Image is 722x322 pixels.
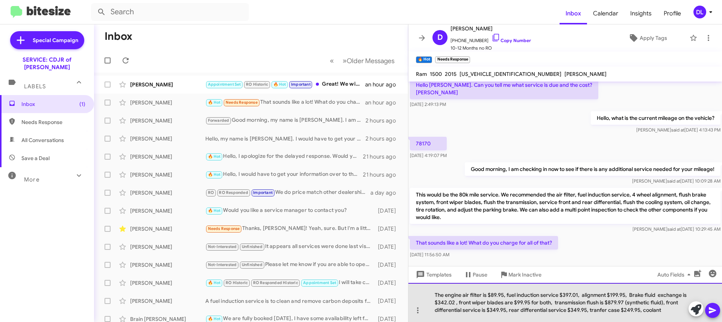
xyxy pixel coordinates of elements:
[130,153,205,160] div: [PERSON_NAME]
[338,53,399,68] button: Next
[208,244,237,249] span: Not-Interested
[208,280,221,285] span: 🔥 Hot
[564,71,607,77] span: [PERSON_NAME]
[667,226,681,232] span: said at
[693,6,706,18] div: DL
[408,268,458,281] button: Templates
[10,31,84,49] a: Special Campaign
[21,154,50,162] span: Save a Deal
[130,279,205,287] div: [PERSON_NAME]
[366,117,402,124] div: 2 hours ago
[624,3,658,24] a: Insights
[687,6,714,18] button: DL
[91,3,249,21] input: Search
[226,280,248,285] span: RO Historic
[458,268,493,281] button: Pause
[632,178,720,184] span: [PERSON_NAME] [DATE] 10:09:28 AM
[430,71,442,77] span: 1500
[205,170,363,179] div: Hello, I would have to get your information over to the advisors for pricing. Just to confirm we ...
[473,268,487,281] span: Pause
[130,297,205,305] div: [PERSON_NAME]
[374,261,402,269] div: [DATE]
[242,244,262,249] span: Unfinished
[205,135,366,142] div: Hello, my name is [PERSON_NAME]. I would have to get your information over to the advisors to see...
[208,154,221,159] span: 🔥 Hot
[208,208,221,213] span: 🔥 Hot
[633,226,720,232] span: [PERSON_NAME] [DATE] 10:29:45 AM
[493,268,548,281] button: Mark Inactive
[205,116,366,125] div: Good morning, my name is [PERSON_NAME]. I am following up to make sure someone has reached out to...
[410,236,558,249] p: That sounds like a lot! What do you charge for all of that?
[408,283,722,322] div: The engine air filter is $89.95, fuel induction service $397.01, alignment $199.95, Brake fluid e...
[508,268,541,281] span: Mark Inactive
[366,135,402,142] div: 2 hours ago
[343,56,347,65] span: »
[208,172,221,177] span: 🔥 Hot
[21,100,85,108] span: Inbox
[591,111,720,125] p: Hello, what is the current mileage on the vehicle?
[370,189,402,197] div: a day ago
[365,81,402,88] div: an hour ago
[130,189,205,197] div: [PERSON_NAME]
[205,152,363,161] div: Hello, I apologize for the delayed response. Would you like to schedule for an appointment?
[365,99,402,106] div: an hour ago
[130,225,205,233] div: [PERSON_NAME]
[465,162,720,176] p: Good morning, I am checking in now to see if there is any additional service needed for your mile...
[416,71,427,77] span: Ram
[587,3,624,24] a: Calendar
[491,38,531,43] a: Copy Number
[208,262,237,267] span: Not-Interested
[374,225,402,233] div: [DATE]
[657,268,693,281] span: Auto Fields
[291,82,311,87] span: Important
[363,153,402,160] div: 21 hours ago
[325,53,338,68] button: Previous
[24,176,39,183] span: More
[460,71,561,77] span: [US_VEHICLE_IDENTIFICATION_NUMBER]
[410,78,598,99] p: Hello [PERSON_NAME]. Can you tell me what service is due and the cost? [PERSON_NAME]
[205,188,370,197] div: We do price match other dealerships/shops written estimates.
[651,268,699,281] button: Auto Fields
[658,3,687,24] a: Profile
[640,31,667,45] span: Apply Tags
[636,127,720,133] span: [PERSON_NAME] [DATE] 4:13:43 PM
[130,171,205,178] div: [PERSON_NAME]
[450,44,531,52] span: 10-12 Months no RO
[437,32,443,44] span: D
[671,127,684,133] span: said at
[410,101,446,107] span: [DATE] 2:49:13 PM
[374,297,402,305] div: [DATE]
[24,83,46,90] span: Labels
[450,24,531,33] span: [PERSON_NAME]
[205,206,374,215] div: Would you like a service manager to contact you?
[105,30,132,42] h1: Inbox
[33,36,78,44] span: Special Campaign
[303,280,336,285] span: Appointment Set
[450,33,531,44] span: [PHONE_NUMBER]
[130,99,205,106] div: [PERSON_NAME]
[130,117,205,124] div: [PERSON_NAME]
[226,100,258,105] span: Needs Response
[253,190,273,195] span: Important
[414,268,452,281] span: Templates
[208,316,221,321] span: 🔥 Hot
[130,243,205,251] div: [PERSON_NAME]
[374,279,402,287] div: [DATE]
[326,53,399,68] nav: Page navigation example
[410,252,449,257] span: [DATE] 11:56:50 AM
[208,226,240,231] span: Needs Response
[374,243,402,251] div: [DATE]
[130,207,205,215] div: [PERSON_NAME]
[242,262,262,267] span: Unfinished
[205,80,365,89] div: Great! We will see you then!
[410,153,447,158] span: [DATE] 4:19:07 PM
[205,98,365,107] div: That sounds like a lot! What do you charge for all of that?
[205,242,374,251] div: It appears all services were done last visits you are just approaching the time for oil service.
[330,56,334,65] span: «
[560,3,587,24] a: Inbox
[21,118,85,126] span: Needs Response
